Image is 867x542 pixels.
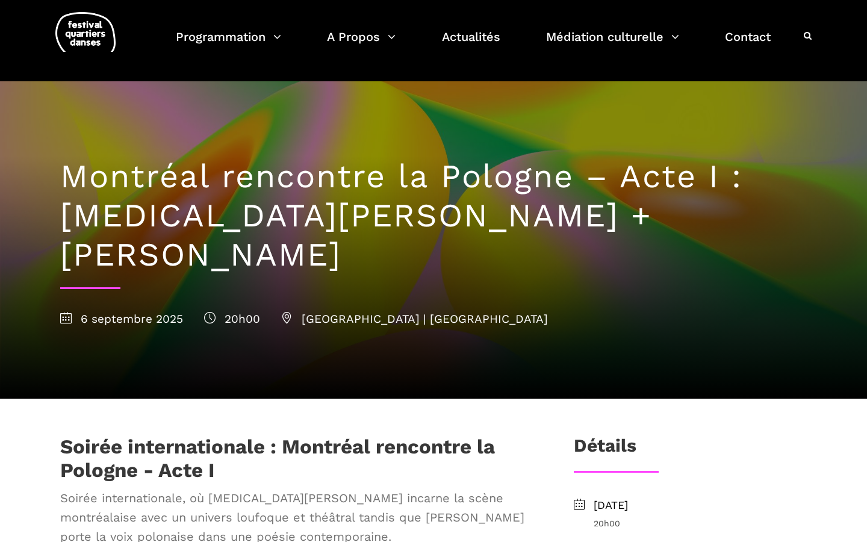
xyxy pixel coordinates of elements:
[594,517,807,530] span: 20h00
[442,26,500,62] a: Actualités
[574,435,636,465] h3: Détails
[594,497,807,514] span: [DATE]
[204,312,260,326] span: 20h00
[281,312,548,326] span: [GEOGRAPHIC_DATA] | [GEOGRAPHIC_DATA]
[55,12,116,61] img: logo-fqd-med
[60,435,535,482] h1: Soirée internationale : Montréal rencontre la Pologne - Acte I
[176,26,281,62] a: Programmation
[60,312,183,326] span: 6 septembre 2025
[60,157,807,274] h1: Montréal rencontre la Pologne – Acte I : [MEDICAL_DATA][PERSON_NAME] + [PERSON_NAME]
[725,26,771,62] a: Contact
[546,26,679,62] a: Médiation culturelle
[327,26,396,62] a: A Propos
